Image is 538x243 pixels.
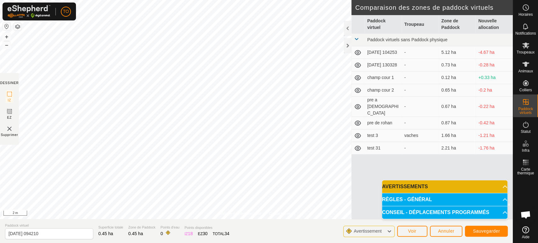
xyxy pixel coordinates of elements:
[354,229,381,234] span: Avertissement
[365,84,402,97] td: champ cour 2
[198,230,208,237] div: EZ
[519,88,532,92] span: Colliers
[1,133,18,137] span: Supprimer
[438,229,454,234] span: Annuler
[404,120,436,126] div: -
[8,98,11,103] span: IZ
[365,59,402,71] td: [DATE] 130328
[439,15,476,34] th: Zone de Paddock
[188,231,193,236] span: 18
[439,59,476,71] td: 0.73 ha
[513,224,538,241] a: Aide
[184,225,229,230] span: Points disponibles
[160,225,179,230] span: Points d'eau
[402,15,439,34] th: Troupeau
[476,59,513,71] td: -0.28 ha
[98,231,113,236] span: 0.45 ha
[367,37,447,42] span: Paddock virtuels sans Paddock physique
[365,117,402,129] td: pre de rohan
[365,46,402,59] td: [DATE] 104253
[476,84,513,97] td: -0.2 ha
[517,50,535,54] span: Troupeaux
[439,46,476,59] td: 5.12 ha
[98,225,123,230] span: Superficie totale
[465,226,508,237] button: Sauvegarder
[473,229,500,234] span: Sauvegarder
[404,74,436,81] div: -
[382,197,432,202] span: RÈGLES - GÉNÉRAL
[382,184,428,189] span: AVERTISSEMENTS
[476,117,513,129] td: -0.42 ha
[515,107,536,115] span: Paddock virtuels
[3,41,10,49] button: –
[476,142,513,155] td: -1.76 ha
[518,69,533,73] span: Animaux
[5,223,93,228] span: Paddock virtuel
[160,231,163,236] span: 0
[128,225,155,230] span: Zone de Paddock
[476,71,513,84] td: +0.33 ha
[3,33,10,41] button: +
[404,62,436,68] div: -
[439,129,476,142] td: 1.66 ha
[476,15,513,34] th: Nouvelle allocation
[404,145,436,151] div: -
[8,5,50,18] img: Logo Gallagher
[476,129,513,142] td: -1.21 ha
[439,142,476,155] td: 2.21 ha
[63,8,69,15] span: TO
[476,46,513,59] td: -4.67 ha
[515,31,536,35] span: Notifications
[404,103,436,110] div: -
[397,226,427,237] button: Voir
[382,206,507,219] p-accordion-header: CONSEIL - DÉPLACEMENTS PROGRAMMÉS
[184,230,193,237] div: IZ
[518,13,533,16] span: Horaires
[269,211,295,217] a: Contactez-nous
[439,71,476,84] td: 0.12 ha
[522,235,529,239] span: Aide
[203,231,208,236] span: 30
[6,125,13,133] img: Paddock virtuel
[128,231,143,236] span: 0.45 ha
[521,130,530,133] span: Statut
[365,15,402,34] th: Paddock virtuel
[404,87,436,93] div: -
[355,4,513,11] h2: Comparaison des zones de paddock virtuels
[365,71,402,84] td: champ cour 1
[439,117,476,129] td: 0.87 ha
[522,149,529,152] span: Infra
[516,205,535,224] a: Open chat
[382,180,507,193] p-accordion-header: AVERTISSEMENTS
[476,97,513,117] td: -0.22 ha
[439,97,476,117] td: 0.67 ha
[7,115,12,120] span: EZ
[430,226,463,237] button: Annuler
[515,167,536,175] span: Carte thermique
[224,231,229,236] span: 34
[365,97,402,117] td: pre a [DEMOGRAPHIC_DATA]
[365,142,402,155] td: test 31
[3,23,10,30] button: Réinitialiser la carte
[382,193,507,206] p-accordion-header: RÈGLES - GÉNÉRAL
[404,49,436,56] div: -
[217,211,261,217] a: Politique de confidentialité
[382,210,489,215] span: CONSEIL - DÉPLACEMENTS PROGRAMMÉS
[439,84,476,97] td: 0.65 ha
[408,229,416,234] span: Voir
[14,23,21,31] button: Couches de carte
[404,132,436,139] div: vaches
[365,129,402,142] td: test 3
[213,230,229,237] div: TOTAL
